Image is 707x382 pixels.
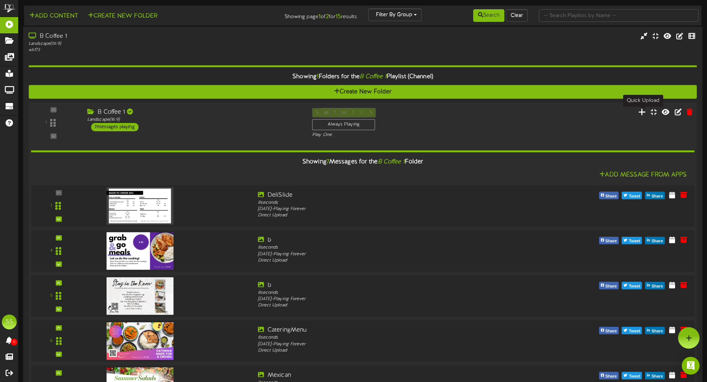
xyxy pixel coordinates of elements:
[50,338,53,344] div: 6
[599,372,619,379] button: Share
[258,236,523,245] div: b
[622,372,642,379] button: Tweet
[604,327,618,335] span: Share
[622,282,642,289] button: Tweet
[622,192,642,199] button: Tweet
[29,85,697,99] button: Create New Folder
[258,251,523,257] div: [DATE] - Playing Forever
[258,348,523,354] div: Direct Upload
[645,237,665,244] button: Share
[645,192,665,199] button: Share
[107,277,173,315] img: 70d09420-34d8-4fab-bcc7-971694204a2e.jpg
[597,170,689,180] button: Add Message From Apps
[506,9,528,22] button: Clear
[258,326,523,335] div: CateringMenu
[312,119,375,130] div: Always Playing
[258,281,523,289] div: b
[627,282,642,290] span: Tweet
[258,245,523,251] div: 8 seconds
[627,327,642,335] span: Tweet
[650,327,664,335] span: Share
[539,9,698,22] input: -- Search Playlists by Name --
[29,41,301,47] div: Landscape ( 16:9 )
[11,339,17,346] span: 0
[604,282,618,290] span: Share
[258,302,523,309] div: Direct Upload
[604,372,618,381] span: Share
[23,69,702,85] div: Showing Folders for the Playlist (Channel)
[473,9,504,22] button: Search
[2,315,17,329] div: SS
[258,296,523,302] div: [DATE] - Playing Forever
[627,237,642,245] span: Tweet
[650,282,664,290] span: Share
[682,357,700,375] div: Open Intercom Messenger
[29,47,301,53] div: # 6173
[599,327,619,334] button: Share
[87,116,301,123] div: Landscape ( 16:9 )
[258,371,523,379] div: Mexican
[650,372,664,381] span: Share
[91,123,138,131] div: 7 messages playing
[258,206,523,212] div: [DATE] - Playing Forever
[627,192,642,200] span: Tweet
[249,9,363,21] div: Showing page of for results
[604,192,618,200] span: Share
[258,191,523,199] div: DeliSlide
[336,13,341,20] strong: 15
[86,11,160,21] button: Create New Folder
[107,187,173,225] img: 853d44b2-9572-490a-94f6-d26f6b4cc6ed.jpg
[645,282,665,289] button: Share
[622,327,642,334] button: Tweet
[645,327,665,334] button: Share
[604,237,618,245] span: Share
[368,9,422,21] button: Filter By Group
[645,372,665,379] button: Share
[107,322,173,360] img: 74e2533d-2512-4fea-8975-398f7c3e2082.jpg
[25,154,700,170] div: Showing Messages for the Folder
[107,232,173,270] img: fcf5443f-16a0-4e3c-bbc4-e4fd74c0d080slide1.jpg
[318,13,321,20] strong: 1
[258,335,523,341] div: 8 seconds
[622,237,642,244] button: Tweet
[27,11,80,21] button: Add Content
[599,192,619,199] button: Share
[258,212,523,219] div: Direct Upload
[317,74,319,80] span: 1
[258,258,523,264] div: Direct Upload
[326,13,329,20] strong: 2
[378,159,405,165] i: B Coffee 1
[360,74,387,80] i: B Coffee 1
[258,341,523,347] div: [DATE] - Playing Forever
[599,237,619,244] button: Share
[599,282,619,289] button: Share
[258,199,523,206] div: 8 seconds
[327,159,329,165] span: 7
[258,289,523,296] div: 8 seconds
[650,237,664,245] span: Share
[312,132,469,138] div: Play One
[29,32,301,41] div: B Coffee 1
[650,192,664,200] span: Share
[87,108,301,116] div: B Coffee 1
[627,372,642,381] span: Tweet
